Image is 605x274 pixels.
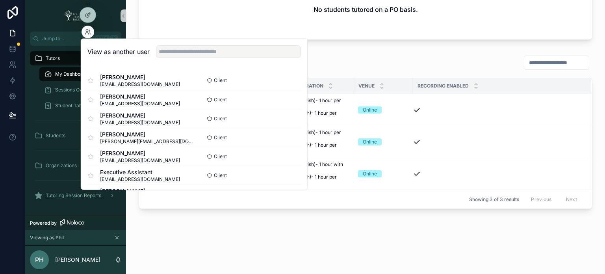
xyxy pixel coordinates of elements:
[100,176,180,182] span: [EMAIL_ADDRESS][DOMAIN_NAME]
[358,106,408,114] a: Online
[30,235,64,241] span: Viewing as Phil
[55,71,88,77] span: My Dashboard
[46,55,60,62] span: Tutors
[363,170,377,177] div: Online
[363,138,377,145] div: Online
[100,157,180,163] span: [EMAIL_ADDRESS][DOMAIN_NAME]
[62,9,89,22] img: App logo
[100,73,180,81] span: [PERSON_NAME]
[469,196,519,203] span: Showing 3 of 3 results
[100,100,180,106] span: [EMAIL_ADDRESS][DOMAIN_NAME]
[46,132,65,139] span: Students
[100,149,180,157] span: [PERSON_NAME]
[39,83,121,97] a: Sessions Overview
[214,77,227,84] span: Client
[30,32,121,46] button: Jump to...CtrlK
[214,115,227,121] span: Client
[279,97,349,123] a: CWI EL (English)- 1 hour per week CWI EL (Math)- 1 hour per week
[55,87,98,93] span: Sessions Overview
[46,162,77,169] span: Organizations
[111,35,117,42] span: K
[30,129,121,143] a: Students
[35,255,44,265] span: PH
[87,47,150,56] h2: View as another user
[214,153,227,159] span: Client
[279,129,349,155] a: CWI EL (English)- 1 hour per week CWI EL (Math)- 1 hour per week
[55,103,86,109] span: Student Table
[358,138,408,145] a: Online
[100,111,180,119] span: [PERSON_NAME]
[363,106,377,114] div: Online
[100,81,180,88] span: [EMAIL_ADDRESS][DOMAIN_NAME]
[100,92,180,100] span: [PERSON_NAME]
[30,158,121,173] a: Organizations
[30,51,121,65] a: Tutors
[39,67,121,81] a: My Dashboard
[214,134,227,140] span: Client
[25,46,126,213] div: scrollable content
[214,172,227,178] span: Client
[46,192,101,199] span: Tutoring Session Reports
[42,35,92,42] span: Jump to...
[279,161,349,186] a: CWI EL (English)- 1 hour with per week CWI EL (Math)- 1 hour per week
[418,83,469,89] span: Recording Enabled
[25,216,126,230] a: Powered by
[100,130,194,138] span: [PERSON_NAME]
[55,256,100,264] p: [PERSON_NAME]
[100,119,180,125] span: [EMAIL_ADDRESS][DOMAIN_NAME]
[100,138,194,144] span: [PERSON_NAME][EMAIL_ADDRESS][DOMAIN_NAME]
[100,168,180,176] span: Executive Assistant
[100,187,180,195] span: [PERSON_NAME]
[30,220,57,226] span: Powered by
[358,170,408,177] a: Online
[358,83,375,89] span: Venue
[214,96,227,103] span: Client
[39,99,121,113] a: Student Table
[314,5,418,14] h2: No students tutored on a PO basis.
[95,35,109,43] span: Ctrl
[30,188,121,203] a: Tutoring Session Reports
